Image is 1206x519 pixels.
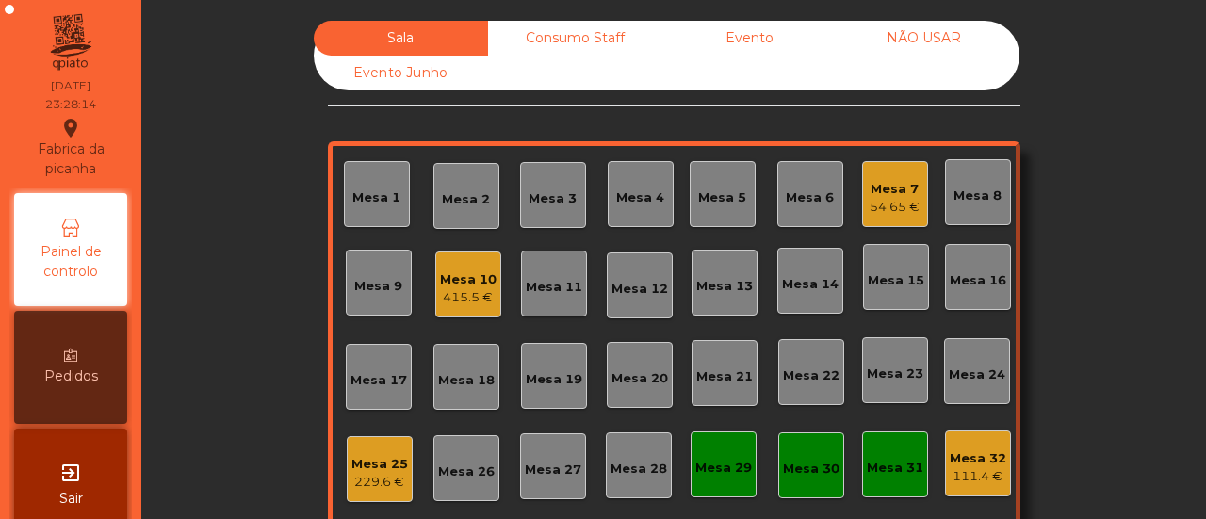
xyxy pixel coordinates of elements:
div: 111.4 € [950,467,1006,486]
div: 229.6 € [351,473,408,492]
div: Mesa 24 [949,365,1005,384]
div: Mesa 12 [611,280,668,299]
div: Mesa 14 [782,275,839,294]
div: Mesa 1 [352,188,400,207]
div: Mesa 26 [438,462,495,481]
div: Mesa 5 [698,188,746,207]
div: Mesa 20 [611,369,668,388]
div: Mesa 28 [611,460,667,478]
div: Mesa 23 [867,365,923,383]
div: Mesa 16 [950,271,1006,290]
div: [DATE] [51,77,90,94]
div: Mesa 32 [950,449,1006,468]
span: Sair [59,489,83,509]
div: Mesa 3 [529,189,577,208]
div: Mesa 8 [953,187,1002,205]
i: location_on [59,117,82,139]
div: Evento [662,21,837,56]
div: Mesa 30 [783,460,839,478]
span: Pedidos [44,366,98,386]
div: Mesa 11 [526,278,582,297]
div: Mesa 18 [438,371,495,390]
span: Painel de controlo [19,242,122,282]
div: Mesa 19 [526,370,582,389]
div: Consumo Staff [488,21,662,56]
div: Mesa 25 [351,455,408,474]
div: Mesa 7 [870,180,920,199]
div: NÃO USAR [837,21,1011,56]
div: Mesa 21 [696,367,753,386]
div: 23:28:14 [45,96,96,113]
img: qpiato [47,9,93,75]
div: Mesa 9 [354,277,402,296]
div: Mesa 29 [695,459,752,478]
div: Mesa 10 [440,270,497,289]
div: Fabrica da picanha [15,117,126,179]
div: Mesa 17 [350,371,407,390]
div: Mesa 13 [696,277,753,296]
div: Mesa 15 [868,271,924,290]
div: 54.65 € [870,198,920,217]
div: Mesa 6 [786,188,834,207]
i: exit_to_app [59,462,82,484]
div: 415.5 € [440,288,497,307]
div: Mesa 27 [525,461,581,479]
div: Mesa 4 [616,188,664,207]
div: Sala [314,21,488,56]
div: Mesa 22 [783,366,839,385]
div: Mesa 31 [867,459,923,478]
div: Mesa 2 [442,190,490,209]
div: Evento Junho [314,56,488,90]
